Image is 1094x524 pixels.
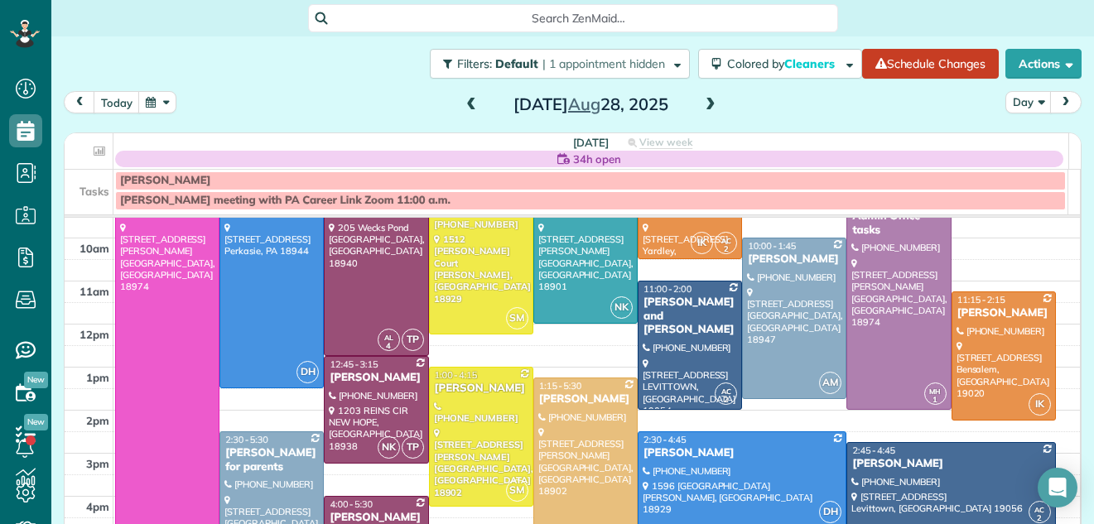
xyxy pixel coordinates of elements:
div: [PERSON_NAME] [851,457,1050,471]
small: 2 [716,392,736,408]
span: IK [1029,393,1051,416]
div: [PERSON_NAME] [643,446,841,460]
small: 4 [378,339,399,354]
span: AL [384,333,393,342]
span: 10am [80,242,109,255]
span: New [24,372,48,388]
div: [PERSON_NAME] [957,306,1051,320]
span: TP [402,436,424,459]
span: 2:30 - 5:30 [225,434,268,445]
span: Aug [568,94,600,114]
span: SM [506,479,528,502]
span: 3pm [86,457,109,470]
button: prev [64,91,95,113]
div: Admin Office tasks [851,209,946,238]
span: 1pm [86,371,109,384]
span: SM [506,307,528,329]
span: 11:15 - 2:15 [957,294,1005,305]
span: TP [402,329,424,351]
button: Day [1005,91,1052,113]
span: 1:00 - 4:15 [435,369,478,381]
span: AC [721,236,731,245]
small: 2 [716,242,736,257]
span: MH [929,387,941,396]
span: DH [819,501,841,523]
span: [PERSON_NAME] [120,174,210,187]
span: AM [819,372,841,394]
button: next [1050,91,1082,113]
span: 2pm [86,414,109,427]
span: 10:00 - 1:45 [748,240,796,252]
span: IK [691,232,713,254]
span: New [24,414,48,430]
span: | 1 appointment hidden [542,56,665,71]
div: [PERSON_NAME] [538,392,633,406]
button: Actions [1005,49,1082,79]
span: 11:00 - 2:00 [643,283,692,295]
div: [PERSON_NAME] [747,252,841,267]
span: NK [378,436,400,459]
div: [PERSON_NAME] [329,371,423,385]
span: Cleaners [784,56,837,71]
small: 1 [925,392,946,408]
span: 2:45 - 4:45 [852,445,895,456]
span: [PERSON_NAME] meeting with PA Career Link Zoom 11:00 a.m. [120,194,451,207]
div: [PERSON_NAME] and [PERSON_NAME] [643,296,737,338]
div: [PERSON_NAME] [434,382,528,396]
button: Colored byCleaners [698,49,862,79]
span: 4:00 - 5:30 [330,498,373,510]
h2: [DATE] 28, 2025 [487,95,694,113]
div: [PERSON_NAME] for parents [224,446,319,474]
button: today [94,91,140,113]
span: [DATE] [573,136,609,149]
span: AC [1034,505,1044,514]
span: Colored by [727,56,841,71]
span: Filters: [457,56,492,71]
span: 12:45 - 3:15 [330,358,378,370]
span: Default [495,56,539,71]
button: Filters: Default | 1 appointment hidden [430,49,690,79]
span: DH [296,361,319,383]
span: 12pm [80,328,109,341]
a: Schedule Changes [862,49,999,79]
a: Filters: Default | 1 appointment hidden [422,49,690,79]
span: 4pm [86,500,109,513]
span: View week [639,136,692,149]
span: 11am [80,285,109,298]
span: AC [721,387,731,396]
span: 2:30 - 4:45 [643,434,687,445]
span: 1:15 - 5:30 [539,380,582,392]
div: Open Intercom Messenger [1038,468,1077,507]
span: NK [610,296,633,319]
span: 34h open [573,151,621,167]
